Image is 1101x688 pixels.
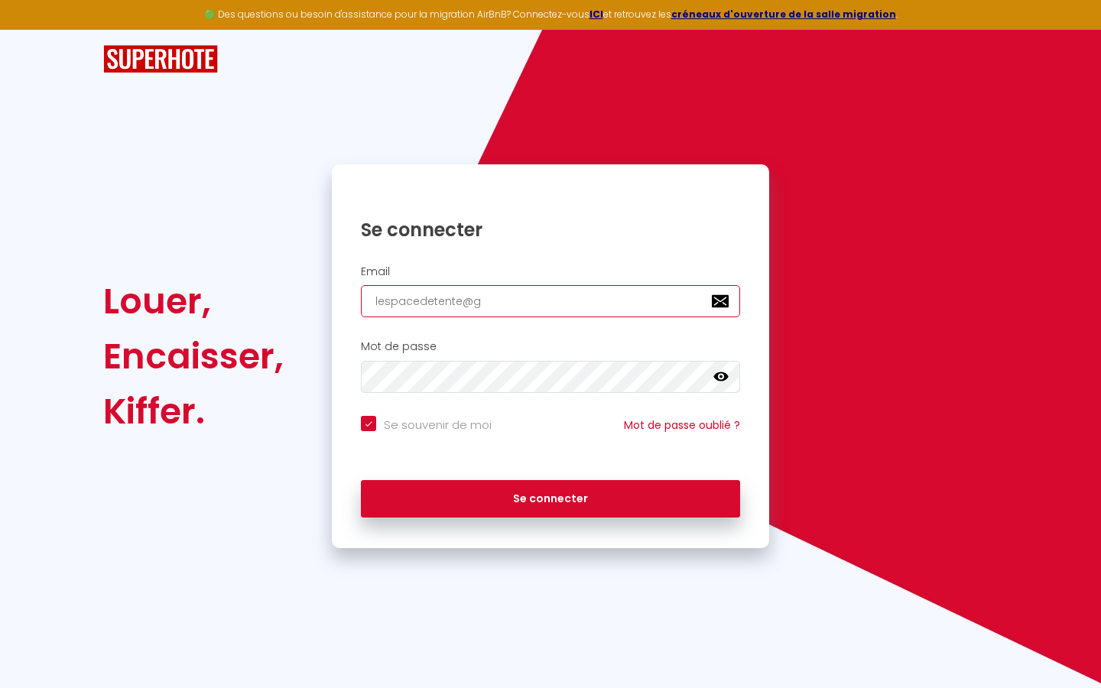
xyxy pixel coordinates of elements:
[624,417,740,433] a: Mot de passe oublié ?
[103,45,218,73] img: SuperHote logo
[671,8,896,21] a: créneaux d'ouverture de la salle migration
[12,6,58,52] button: Ouvrir le widget de chat LiveChat
[589,8,603,21] a: ICI
[361,340,740,353] h2: Mot de passe
[361,265,740,278] h2: Email
[103,274,284,329] div: Louer,
[103,384,284,439] div: Kiffer.
[361,218,740,242] h1: Se connecter
[361,480,740,518] button: Se connecter
[103,329,284,384] div: Encaisser,
[361,285,740,317] input: Ton Email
